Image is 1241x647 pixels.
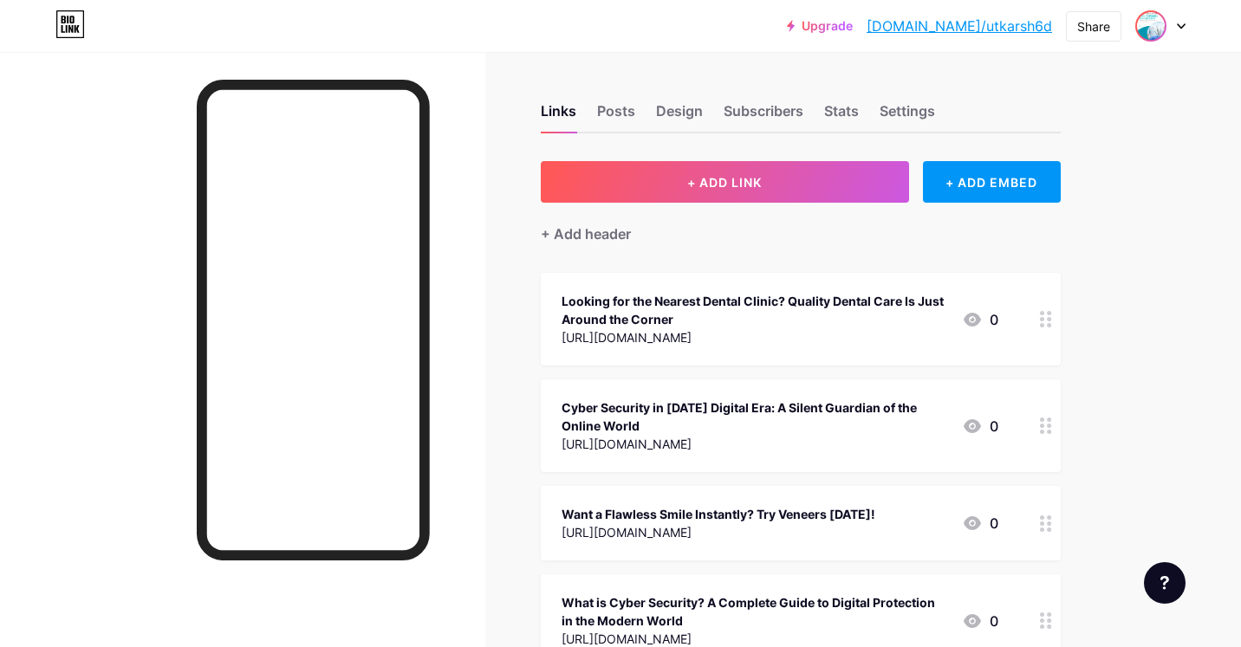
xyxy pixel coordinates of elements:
[923,161,1061,203] div: + ADD EMBED
[562,435,948,453] div: [URL][DOMAIN_NAME]
[541,161,909,203] button: + ADD LINK
[962,416,998,437] div: 0
[562,292,948,328] div: Looking for the Nearest Dental Clinic? Quality Dental Care Is Just Around the Corner
[962,309,998,330] div: 0
[541,223,631,244] div: + Add header
[824,100,859,132] div: Stats
[562,398,948,435] div: Cyber Security in [DATE] Digital Era: A Silent Guardian of the Online World
[1137,12,1165,40] img: Utkarsh
[562,523,875,541] div: [URL][DOMAIN_NAME]
[541,100,576,132] div: Links
[562,593,948,630] div: What is Cyber Security? A Complete Guide to Digital Protection in the Modern World
[962,513,998,534] div: 0
[962,611,998,631] div: 0
[787,19,853,33] a: Upgrade
[1077,17,1110,36] div: Share
[880,100,935,132] div: Settings
[562,505,875,523] div: Want a Flawless Smile Instantly? Try Veneers [DATE]!
[724,100,803,132] div: Subscribers
[597,100,635,132] div: Posts
[562,328,948,346] div: [URL][DOMAIN_NAME]
[687,175,762,190] span: + ADD LINK
[656,100,703,132] div: Design
[867,16,1052,36] a: [DOMAIN_NAME]/utkarsh6d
